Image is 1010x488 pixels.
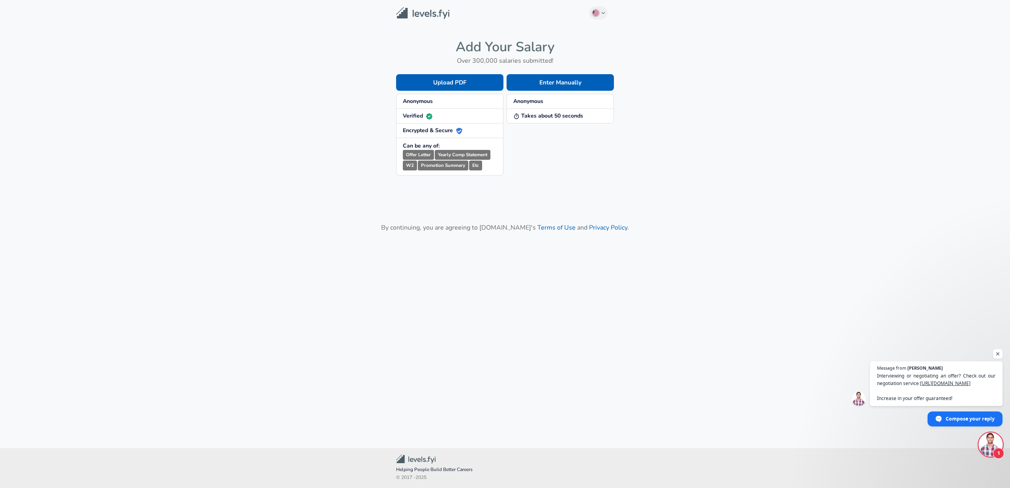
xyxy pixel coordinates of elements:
span: Helping People Build Better Careers [396,466,614,474]
span: 1 [993,448,1004,459]
strong: Takes about 50 seconds [513,112,583,120]
small: Etc [469,161,482,170]
small: Offer Letter [403,150,434,160]
span: [PERSON_NAME] [907,366,943,370]
span: Interviewing or negotiating an offer? Check out our negotiation service: Increase in your offer g... [877,372,995,402]
span: © 2017 - 2025 [396,474,614,482]
strong: Verified [403,112,432,120]
button: Enter Manually [507,74,614,91]
small: W2 [403,161,417,170]
strong: Can be any of: [403,142,440,150]
span: Compose your reply [946,412,995,426]
button: English (US) [589,6,608,20]
img: Levels.fyi Community [396,454,436,464]
strong: Anonymous [513,97,543,105]
strong: Anonymous [403,97,433,105]
small: Promotion Summary [418,161,468,170]
strong: Encrypted & Secure [403,127,462,134]
h6: Over 300,000 salaries submitted! [396,55,614,66]
small: Yearly Comp Statement [435,150,490,160]
img: English (US) [593,10,599,16]
button: Upload PDF [396,74,503,91]
span: Message from [877,366,906,370]
a: Terms of Use [537,223,576,232]
h4: Add Your Salary [396,39,614,55]
a: Privacy Policy [589,223,627,232]
div: Open chat [979,433,1003,456]
img: Levels.fyi [396,7,449,19]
